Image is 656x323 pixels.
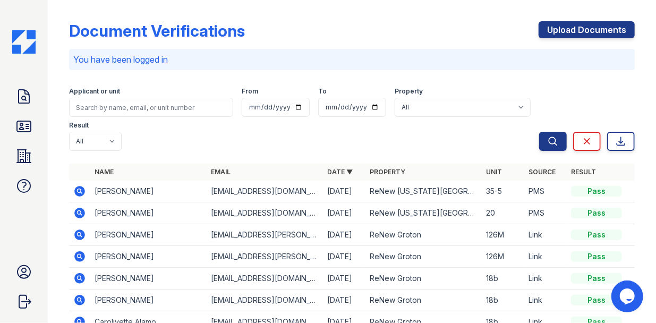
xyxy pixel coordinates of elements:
a: Upload Documents [539,21,635,38]
td: [PERSON_NAME] [90,268,207,290]
div: Pass [571,273,622,284]
iframe: chat widget [611,280,645,312]
div: Document Verifications [69,21,245,40]
td: [EMAIL_ADDRESS][PERSON_NAME][DOMAIN_NAME] [207,246,323,268]
a: Result [571,168,596,176]
td: Link [524,246,567,268]
td: [PERSON_NAME] [90,224,207,246]
td: Link [524,224,567,246]
td: [EMAIL_ADDRESS][DOMAIN_NAME] [207,268,323,290]
td: ReNew Groton [365,224,482,246]
td: ReNew Groton [365,246,482,268]
label: Applicant or unit [69,87,120,96]
a: Name [95,168,114,176]
td: 18b [482,268,524,290]
td: [DATE] [323,290,365,311]
label: Result [69,121,89,130]
td: [PERSON_NAME] [90,181,207,202]
td: Link [524,268,567,290]
label: Property [395,87,423,96]
td: [PERSON_NAME] [90,202,207,224]
td: ReNew Groton [365,268,482,290]
td: [DATE] [323,246,365,268]
p: You have been logged in [73,53,631,66]
a: Date ▼ [327,168,353,176]
td: 18b [482,290,524,311]
div: Pass [571,186,622,197]
td: [PERSON_NAME] [90,246,207,268]
div: Pass [571,251,622,262]
td: 126M [482,246,524,268]
td: [DATE] [323,224,365,246]
img: CE_Icon_Blue-c292c112584629df590d857e76928e9f676e5b41ef8f769ba2f05ee15b207248.png [12,30,36,54]
td: Link [524,290,567,311]
td: ReNew [US_STATE][GEOGRAPHIC_DATA] [365,181,482,202]
div: Pass [571,229,622,240]
a: Unit [486,168,502,176]
td: 35-5 [482,181,524,202]
td: ReNew [US_STATE][GEOGRAPHIC_DATA] [365,202,482,224]
a: Email [211,168,231,176]
input: Search by name, email, or unit number [69,98,233,117]
div: Pass [571,208,622,218]
a: Property [370,168,405,176]
td: [DATE] [323,202,365,224]
label: To [318,87,327,96]
td: PMS [524,202,567,224]
td: [PERSON_NAME] [90,290,207,311]
td: 20 [482,202,524,224]
td: [EMAIL_ADDRESS][PERSON_NAME][DOMAIN_NAME] [207,224,323,246]
a: Source [529,168,556,176]
td: [DATE] [323,268,365,290]
td: ReNew Groton [365,290,482,311]
td: 126M [482,224,524,246]
td: [DATE] [323,181,365,202]
td: [EMAIL_ADDRESS][DOMAIN_NAME] [207,181,323,202]
td: PMS [524,181,567,202]
td: [EMAIL_ADDRESS][DOMAIN_NAME] [207,202,323,224]
div: Pass [571,295,622,305]
td: [EMAIL_ADDRESS][DOMAIN_NAME] [207,290,323,311]
label: From [242,87,258,96]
